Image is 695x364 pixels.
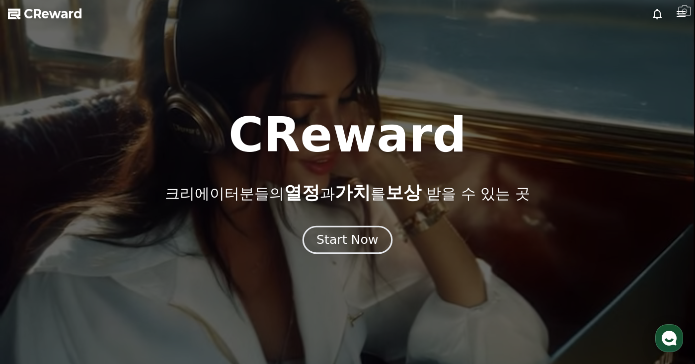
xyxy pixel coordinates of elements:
[24,6,82,22] span: CReward
[8,6,82,22] a: CReward
[303,225,392,254] button: Start Now
[91,297,103,305] span: 대화
[165,183,530,203] p: 크리에이터분들의 과 를 받을 수 있는 곳
[335,182,371,203] span: 가치
[66,282,128,306] a: 대화
[316,231,378,248] div: Start Now
[284,182,320,203] span: 열정
[128,282,191,306] a: 설정
[31,296,37,304] span: 홈
[3,282,66,306] a: 홈
[154,296,165,304] span: 설정
[386,182,421,203] span: 보상
[229,111,466,159] h1: CReward
[305,236,390,246] a: Start Now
